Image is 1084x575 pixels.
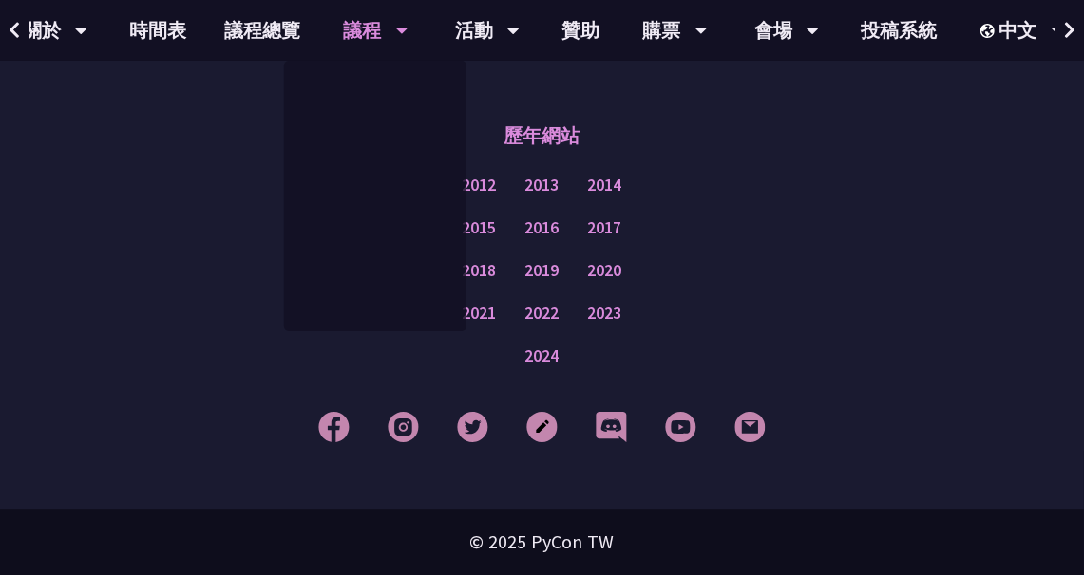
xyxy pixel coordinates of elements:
img: Locale Icon [980,24,999,38]
a: 2016 [525,216,560,240]
a: 2019 [525,259,560,283]
p: 歷年網站 [504,107,580,164]
a: 2024 [525,344,560,368]
img: Facebook Footer Icon [318,411,350,442]
a: 2018 [463,259,497,283]
a: 2022 [525,302,560,325]
a: 2012 [463,174,497,197]
a: 2023 [588,302,622,325]
a: 2017 [588,216,622,240]
a: 2014 [588,174,622,197]
img: Twitter Footer Icon [457,411,488,442]
a: 2021 [463,302,497,325]
a: 2020 [588,259,622,283]
img: Blog Footer Icon [526,411,558,442]
img: Email Footer Icon [734,411,766,442]
img: Instagram Footer Icon [388,411,419,442]
img: YouTube Footer Icon [665,411,696,442]
a: 2013 [525,174,560,197]
a: 2015 [463,216,497,240]
img: Discord Footer Icon [596,411,627,442]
